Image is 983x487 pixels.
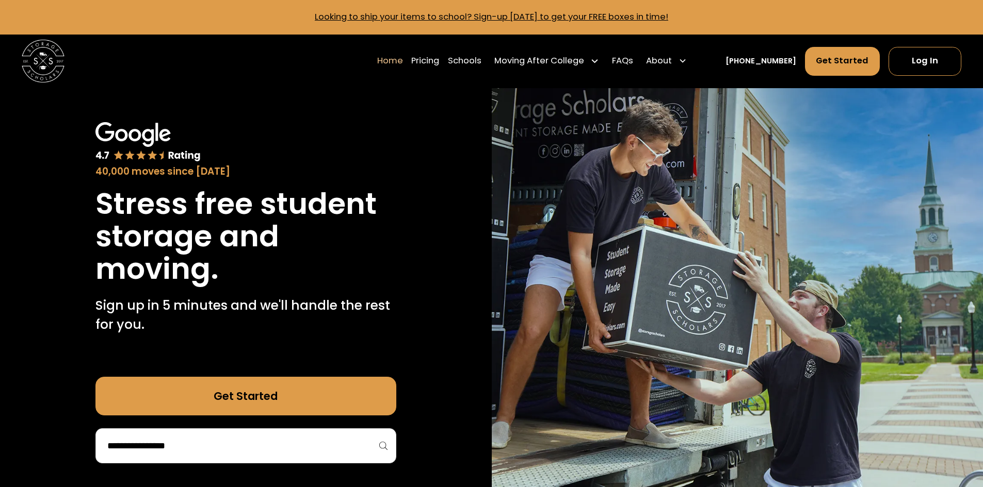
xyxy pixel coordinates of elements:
[642,46,691,76] div: About
[490,46,604,76] div: Moving After College
[95,164,396,179] div: 40,000 moves since [DATE]
[95,296,396,334] p: Sign up in 5 minutes and we'll handle the rest for you.
[805,47,880,76] a: Get Started
[411,46,439,76] a: Pricing
[315,11,668,23] a: Looking to ship your items to school? Sign-up [DATE] to get your FREE boxes in time!
[95,122,201,162] img: Google 4.7 star rating
[494,55,584,68] div: Moving After College
[95,188,396,285] h1: Stress free student storage and moving.
[612,46,633,76] a: FAQs
[448,46,481,76] a: Schools
[726,56,796,67] a: [PHONE_NUMBER]
[646,55,672,68] div: About
[22,40,65,82] img: Storage Scholars main logo
[889,47,961,76] a: Log In
[95,377,396,415] a: Get Started
[22,40,65,82] a: home
[377,46,403,76] a: Home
